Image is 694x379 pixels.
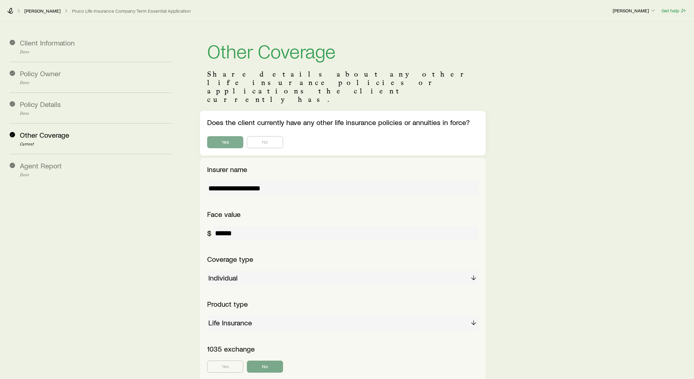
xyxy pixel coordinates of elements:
button: Yes [207,361,243,373]
button: No [247,136,283,148]
label: Face value [207,210,241,218]
button: Yes [207,136,243,148]
span: Policy Owner [20,69,61,78]
p: Share details about any other life insurance policies or applications the client currently has. [207,70,478,104]
p: [PERSON_NAME] [613,8,656,14]
button: [PERSON_NAME] [612,7,656,14]
p: Does the client currently have any other life insurance policies or annuities in force? [207,118,478,127]
p: Done [20,173,171,177]
div: $ [207,229,211,237]
h1: Other Coverage [207,41,478,60]
button: Pruco Life Insurance Company Term Essential Application [72,8,191,14]
p: Done [20,80,171,85]
p: Current [20,142,171,147]
span: Policy Details [20,100,61,108]
span: Other Coverage [20,130,69,139]
label: Coverage type [207,255,253,263]
label: Insurer name [207,165,247,174]
button: Get help [661,7,687,14]
label: Product type [207,299,248,308]
a: [PERSON_NAME] [24,8,61,14]
p: Done [20,50,171,55]
span: Client Information [20,38,75,47]
p: Done [20,111,171,116]
span: Agent Report [20,161,62,170]
label: 1035 exchange [207,344,255,353]
button: No [247,361,283,373]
